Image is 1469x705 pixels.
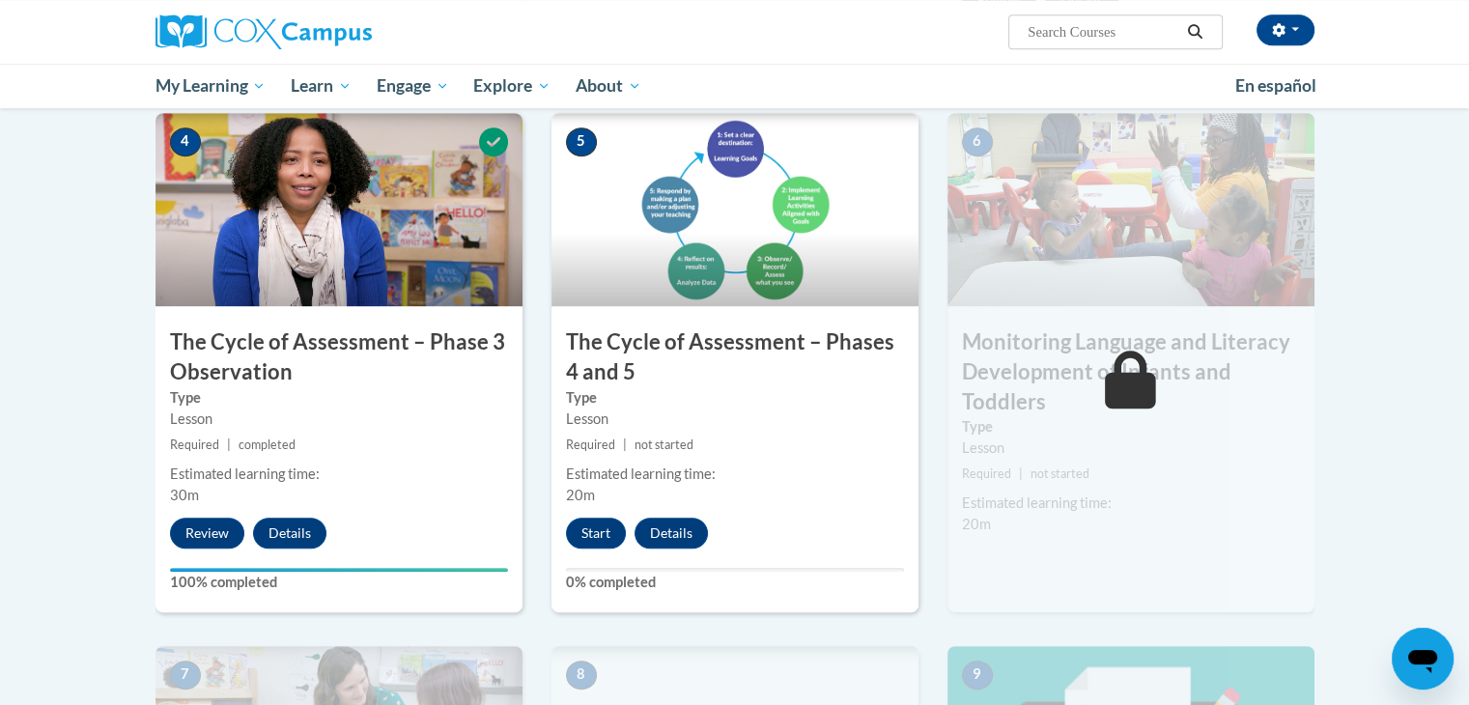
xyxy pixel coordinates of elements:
div: Your progress [170,568,508,572]
img: Course Image [947,113,1314,306]
a: Learn [278,64,364,108]
img: Course Image [551,113,918,306]
a: Engage [364,64,462,108]
span: | [623,437,627,452]
div: Estimated learning time: [566,464,904,485]
span: | [1019,466,1023,481]
button: Review [170,518,244,549]
span: not started [635,437,693,452]
span: 20m [962,516,991,532]
div: Lesson [170,409,508,430]
span: Learn [291,74,352,98]
a: About [563,64,654,108]
a: Cox Campus [155,14,523,49]
label: Type [566,387,904,409]
span: Explore [473,74,551,98]
label: Type [170,387,508,409]
img: Course Image [155,113,523,306]
span: completed [239,437,296,452]
span: 8 [566,661,597,690]
span: 9 [962,661,993,690]
div: Main menu [127,64,1343,108]
div: Estimated learning time: [962,493,1300,514]
span: | [227,437,231,452]
button: Search [1180,20,1209,43]
span: not started [1031,466,1089,481]
a: My Learning [143,64,279,108]
h3: The Cycle of Assessment – Phases 4 and 5 [551,327,918,387]
span: Required [566,437,615,452]
span: Required [170,437,219,452]
a: En español [1223,66,1329,106]
button: Details [253,518,326,549]
span: Required [962,466,1011,481]
span: 5 [566,127,597,156]
span: En español [1235,75,1316,96]
span: My Learning [155,74,266,98]
img: Cox Campus [155,14,372,49]
span: 30m [170,487,199,503]
div: Estimated learning time: [170,464,508,485]
iframe: Button to launch messaging window [1392,628,1454,690]
label: 100% completed [170,572,508,593]
input: Search Courses [1026,20,1180,43]
h3: Monitoring Language and Literacy Development of Infants and Toddlers [947,327,1314,416]
span: 20m [566,487,595,503]
span: 6 [962,127,993,156]
button: Account Settings [1257,14,1314,45]
button: Details [635,518,708,549]
span: Engage [377,74,449,98]
label: 0% completed [566,572,904,593]
div: Lesson [962,437,1300,459]
h3: The Cycle of Assessment – Phase 3 Observation [155,327,523,387]
span: About [576,74,641,98]
span: 7 [170,661,201,690]
label: Type [962,416,1300,437]
a: Explore [461,64,563,108]
div: Lesson [566,409,904,430]
button: Start [566,518,626,549]
span: 4 [170,127,201,156]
